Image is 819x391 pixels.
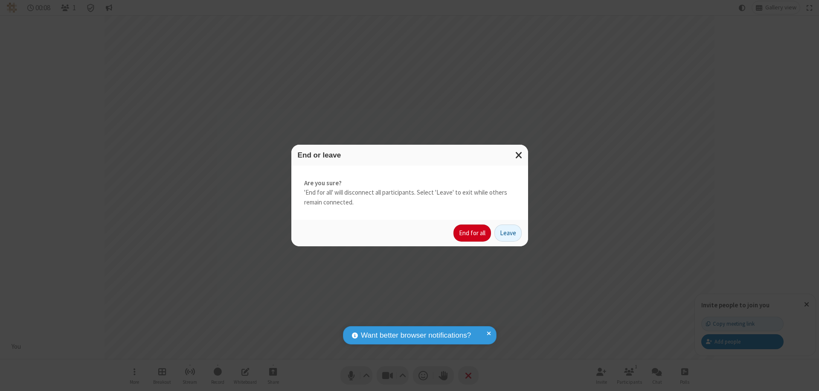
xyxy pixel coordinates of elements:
button: Close modal [510,145,528,166]
span: Want better browser notifications? [361,330,471,341]
h3: End or leave [298,151,522,159]
div: 'End for all' will disconnect all participants. Select 'Leave' to exit while others remain connec... [291,166,528,220]
strong: Are you sure? [304,178,515,188]
button: Leave [494,225,522,242]
button: End for all [453,225,491,242]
